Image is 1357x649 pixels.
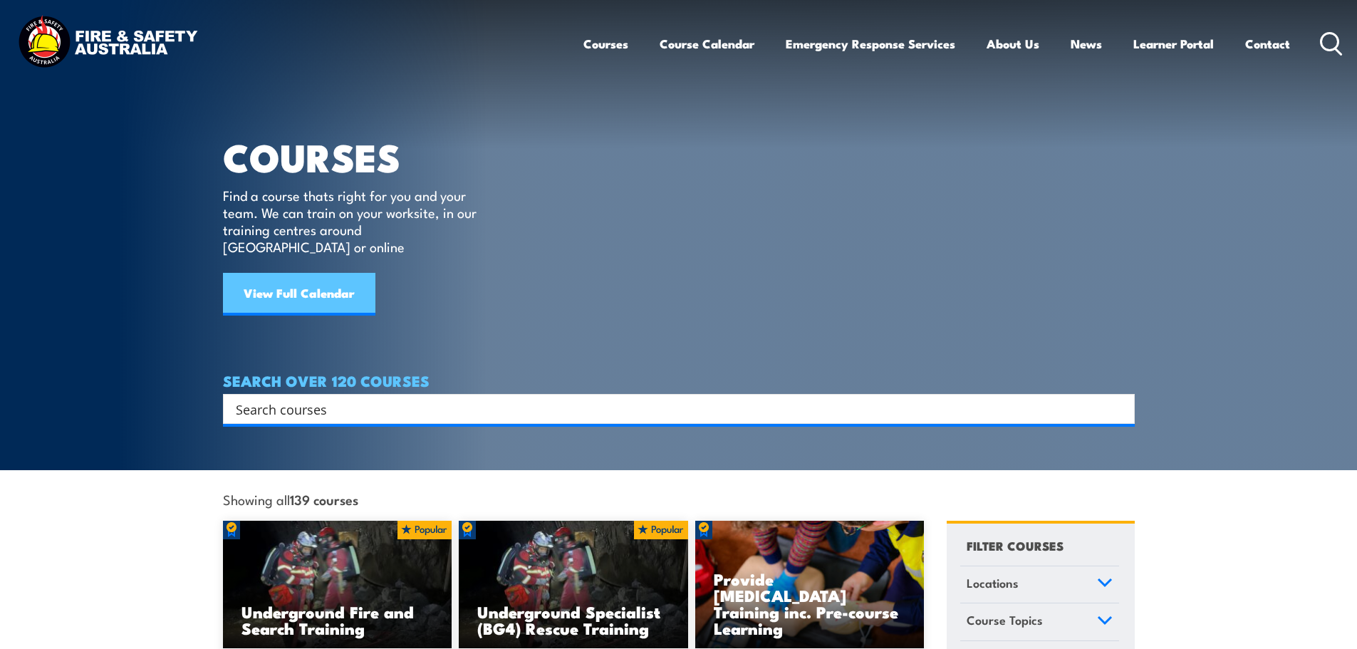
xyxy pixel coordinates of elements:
[695,521,925,649] img: Low Voltage Rescue and Provide CPR
[223,373,1135,388] h4: SEARCH OVER 120 COURSES
[660,25,754,63] a: Course Calendar
[695,521,925,649] a: Provide [MEDICAL_DATA] Training inc. Pre-course Learning
[967,573,1019,593] span: Locations
[1071,25,1102,63] a: News
[477,603,670,636] h3: Underground Specialist (BG4) Rescue Training
[714,571,906,636] h3: Provide [MEDICAL_DATA] Training inc. Pre-course Learning
[241,603,434,636] h3: Underground Fire and Search Training
[223,521,452,649] img: Underground mine rescue
[987,25,1039,63] a: About Us
[583,25,628,63] a: Courses
[223,521,452,649] a: Underground Fire and Search Training
[1133,25,1214,63] a: Learner Portal
[1110,399,1130,419] button: Search magnifier button
[786,25,955,63] a: Emergency Response Services
[459,521,688,649] a: Underground Specialist (BG4) Rescue Training
[960,566,1119,603] a: Locations
[967,611,1043,630] span: Course Topics
[459,521,688,649] img: Underground mine rescue
[239,399,1106,419] form: Search form
[967,536,1064,555] h4: FILTER COURSES
[290,489,358,509] strong: 139 courses
[960,603,1119,640] a: Course Topics
[1245,25,1290,63] a: Contact
[223,273,375,316] a: View Full Calendar
[223,140,497,173] h1: COURSES
[223,492,358,507] span: Showing all
[223,187,483,255] p: Find a course thats right for you and your team. We can train on your worksite, in our training c...
[236,398,1103,420] input: Search input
